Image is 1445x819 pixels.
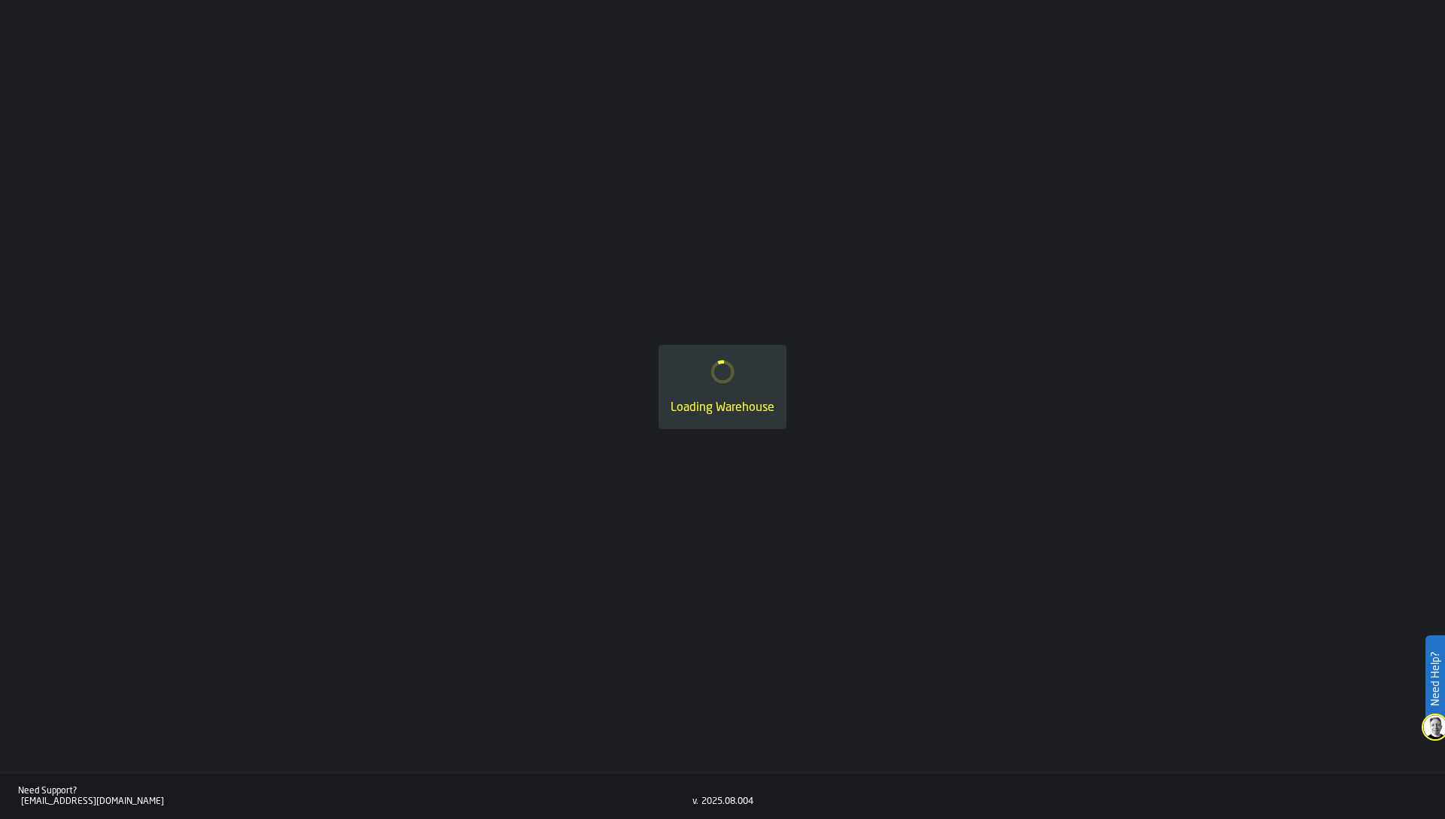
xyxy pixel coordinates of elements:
[18,786,692,796] div: Need Support?
[21,796,692,807] div: [EMAIL_ADDRESS][DOMAIN_NAME]
[701,796,753,807] div: 2025.08.004
[1427,637,1443,721] label: Need Help?
[18,786,692,807] a: Need Support?[EMAIL_ADDRESS][DOMAIN_NAME]
[692,796,698,807] div: v.
[671,399,774,417] div: Loading Warehouse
